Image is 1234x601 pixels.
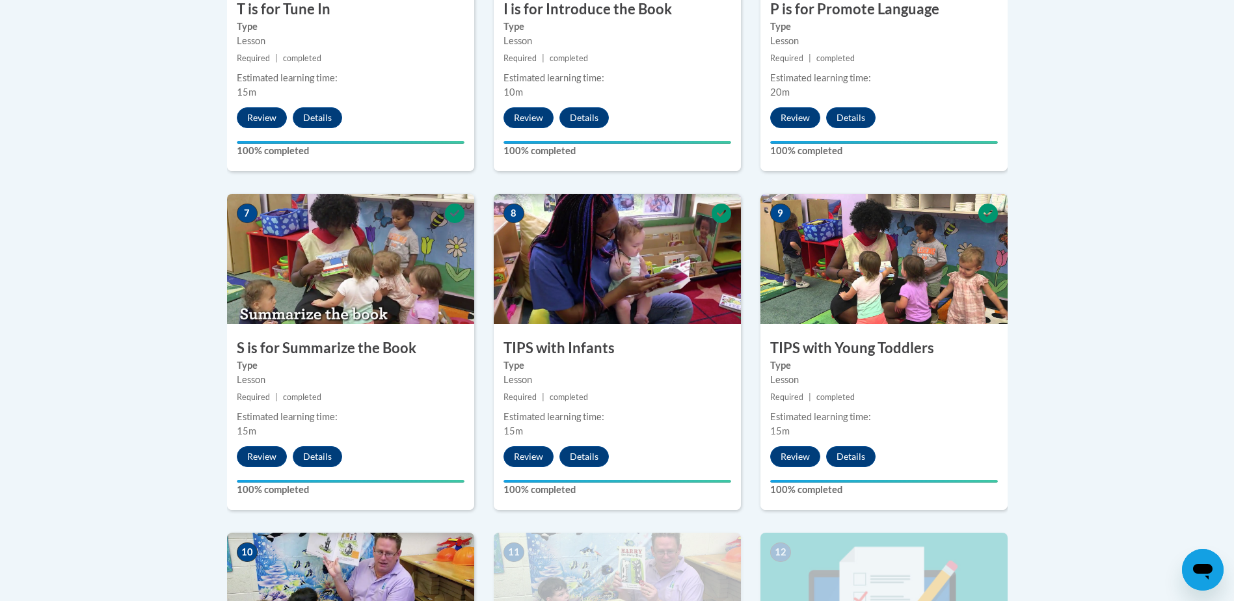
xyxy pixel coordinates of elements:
span: | [809,53,811,63]
span: | [542,53,544,63]
span: 15m [237,425,256,436]
label: 100% completed [237,144,464,158]
span: | [542,392,544,402]
iframe: Button to launch messaging window [1182,549,1224,591]
span: | [275,392,278,402]
label: 100% completed [503,144,731,158]
span: completed [283,392,321,402]
span: | [809,392,811,402]
span: Required [503,53,537,63]
span: 20m [770,87,790,98]
span: 9 [770,204,791,223]
div: Estimated learning time: [770,71,998,85]
div: Estimated learning time: [237,71,464,85]
button: Details [826,446,876,467]
span: Required [237,53,270,63]
label: Type [503,358,731,373]
span: completed [550,392,588,402]
div: Your progress [503,480,731,483]
span: 10 [237,542,258,562]
label: 100% completed [237,483,464,497]
span: 11 [503,542,524,562]
button: Review [237,446,287,467]
span: | [275,53,278,63]
div: Lesson [503,373,731,387]
span: 7 [237,204,258,223]
label: Type [237,358,464,373]
span: 12 [770,542,791,562]
label: 100% completed [770,483,998,497]
span: 15m [237,87,256,98]
span: 15m [503,425,523,436]
button: Review [503,446,554,467]
span: 15m [770,425,790,436]
span: Required [770,392,803,402]
button: Details [293,446,342,467]
button: Review [503,107,554,128]
span: completed [283,53,321,63]
h3: TIPS with Young Toddlers [760,338,1008,358]
div: Estimated learning time: [503,71,731,85]
div: Estimated learning time: [503,410,731,424]
span: 8 [503,204,524,223]
div: Lesson [770,34,998,48]
label: Type [503,20,731,34]
img: Course Image [760,194,1008,324]
button: Details [559,446,609,467]
span: completed [550,53,588,63]
label: 100% completed [503,483,731,497]
div: Your progress [503,141,731,144]
label: Type [237,20,464,34]
div: Lesson [503,34,731,48]
label: Type [770,20,998,34]
div: Lesson [237,34,464,48]
span: completed [816,53,855,63]
img: Course Image [494,194,741,324]
h3: TIPS with Infants [494,338,741,358]
button: Details [293,107,342,128]
span: 10m [503,87,523,98]
span: completed [816,392,855,402]
span: Required [237,392,270,402]
span: Required [503,392,537,402]
label: 100% completed [770,144,998,158]
div: Your progress [237,480,464,483]
button: Review [770,107,820,128]
h3: S is for Summarize the Book [227,338,474,358]
div: Estimated learning time: [770,410,998,424]
button: Details [559,107,609,128]
div: Your progress [237,141,464,144]
div: Estimated learning time: [237,410,464,424]
img: Course Image [227,194,474,324]
div: Lesson [237,373,464,387]
div: Your progress [770,141,998,144]
label: Type [770,358,998,373]
span: Required [770,53,803,63]
button: Details [826,107,876,128]
div: Your progress [770,480,998,483]
button: Review [770,446,820,467]
button: Review [237,107,287,128]
div: Lesson [770,373,998,387]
